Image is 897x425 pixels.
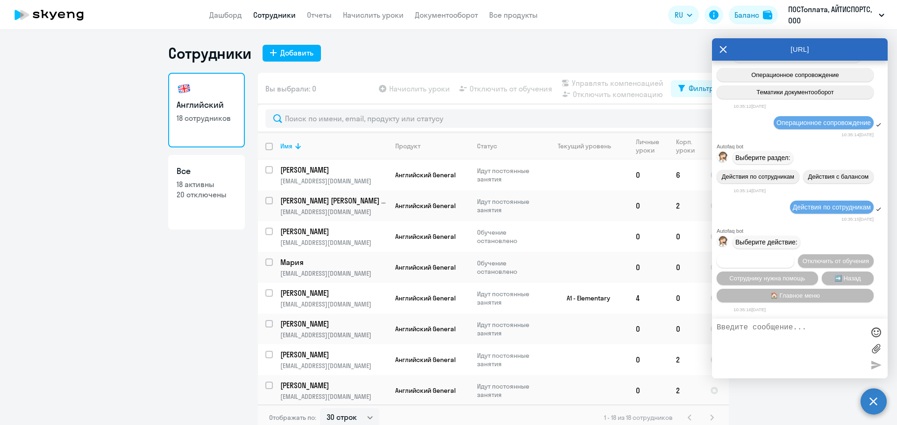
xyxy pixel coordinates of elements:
a: Все18 активны20 отключены [168,155,245,230]
td: A1 - Elementary [541,283,628,314]
td: 2 [669,344,703,375]
time: 10:35:12[DATE] [733,104,766,109]
a: [PERSON_NAME] [PERSON_NAME] Соль [280,195,387,206]
span: Выберите раздел: [735,154,790,161]
a: Сотрудники [253,10,296,20]
p: [PERSON_NAME] [280,319,386,329]
button: Действия с балансом [803,170,874,183]
div: Autofaq bot [717,144,888,149]
td: 0 [669,221,703,252]
span: Сотруднику нужна помощь [729,275,805,282]
span: RU [675,9,683,21]
span: Отключить от обучения [803,258,869,265]
span: Операционное сопровождение [751,71,839,78]
td: 0 [628,375,669,406]
p: [EMAIL_ADDRESS][DOMAIN_NAME] [280,362,387,370]
p: [EMAIL_ADDRESS][DOMAIN_NAME] [280,392,387,401]
time: 10:35:14[DATE] [733,188,766,193]
span: Отображать по: [269,413,316,422]
button: Сотруднику нужна помощь [717,272,818,285]
div: Продукт [395,142,420,150]
p: [EMAIL_ADDRESS][DOMAIN_NAME] [280,269,387,278]
td: 6 [669,160,703,190]
div: Личные уроки [636,138,662,154]
a: [PERSON_NAME] [280,349,387,360]
p: Обучение остановлено [477,228,541,245]
button: 🏠 Главное меню [717,289,874,302]
div: Добавить [280,47,313,58]
a: Английский18 сотрудников [168,73,245,147]
p: Идут постоянные занятия [477,197,541,214]
div: Статус [477,142,497,150]
p: Идут постоянные занятия [477,320,541,337]
button: Действия по сотрудникам [717,170,799,183]
div: Имя [280,142,387,150]
img: bot avatar [717,236,729,250]
button: RU [668,6,699,24]
span: Английский General [395,263,456,272]
div: Текущий уровень [549,142,628,150]
span: Вы выбрали: 0 [265,83,316,94]
a: Начислить уроки [343,10,404,20]
div: Корп. уроки [676,138,702,154]
img: bot avatar [717,152,729,165]
p: [PERSON_NAME] [280,288,386,298]
p: [PERSON_NAME] [280,380,386,390]
div: Статус [477,142,541,150]
p: Идут постоянные занятия [477,290,541,307]
span: 🏠 Главное меню [770,292,820,299]
p: 18 активны [177,179,236,189]
p: Мария [280,257,386,267]
span: Выберите действие: [735,238,797,246]
img: balance [763,10,772,20]
button: Операционное сопровождение [717,68,874,82]
a: Дашборд [209,10,242,20]
div: Продукт [395,142,469,150]
p: Идут постоянные занятия [477,167,541,183]
span: Английский General [395,294,456,302]
td: 0 [669,283,703,314]
a: [PERSON_NAME] [280,288,387,298]
a: [PERSON_NAME] [280,319,387,329]
a: [PERSON_NAME] [280,165,387,175]
a: Все продукты [489,10,538,20]
td: 0 [628,160,669,190]
span: Операционное сопровождение [776,119,871,126]
a: Мария [280,257,387,267]
div: Имя [280,142,292,150]
td: 0 [628,314,669,344]
button: ➡️ Назад [822,272,874,285]
p: [EMAIL_ADDRESS][DOMAIN_NAME] [280,331,387,339]
td: 0 [669,314,703,344]
p: Обучение остановлено [477,259,541,276]
p: ПОСТоплата, АЙТИСПОРТС, ООО [788,4,875,26]
time: 10:35:15[DATE] [841,216,874,222]
button: Отключить от обучения [798,254,874,268]
time: 10:35:16[DATE] [733,307,766,312]
p: [PERSON_NAME] [280,165,386,175]
p: [PERSON_NAME] [280,349,386,360]
span: Действия по сотрудникам [793,203,871,211]
td: 0 [628,252,669,283]
p: 18 сотрудников [177,113,236,123]
div: Баланс [734,9,759,21]
span: Английский General [395,232,456,241]
h3: Все [177,165,236,177]
span: Действия по сотрудникам [722,173,794,180]
button: Подключить к обучению [717,254,794,268]
a: Документооборот [415,10,478,20]
span: Действия с балансом [808,173,869,180]
a: Балансbalance [729,6,778,24]
a: [PERSON_NAME] [280,380,387,390]
div: Личные уроки [636,138,668,154]
div: Текущий уровень [558,142,611,150]
time: 10:35:14[DATE] [841,132,874,137]
p: [EMAIL_ADDRESS][DOMAIN_NAME] [280,177,387,185]
button: ПОСТоплата, АЙТИСПОРТС, ООО [783,4,889,26]
td: 0 [628,190,669,221]
td: 2 [669,190,703,221]
td: 2 [669,375,703,406]
span: Тематики документооборот [756,89,834,96]
span: Английский General [395,355,456,364]
a: Отчеты [307,10,332,20]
